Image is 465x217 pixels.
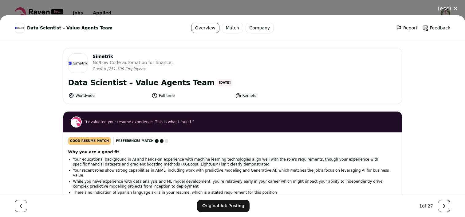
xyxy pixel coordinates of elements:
[68,150,397,154] h2: Why you are a good fit
[68,137,111,145] div: good resume match
[430,2,465,15] button: Close modal
[93,59,173,66] span: No/Low Code automation for finance.
[422,25,450,31] a: Feedback
[15,27,24,29] img: 89a45ae2f6698ee07235b8c44cd95478291923b412e83b309ff3cf41d953d559.svg
[107,67,145,71] li: /
[419,204,422,208] span: 1
[108,67,145,71] span: 251-500 Employees
[73,190,392,195] li: There's no indication of Spanish language skills in your resume, which is a stated requirement fo...
[217,79,232,86] span: [DATE]
[152,93,231,99] li: Full time
[68,78,215,88] h1: Data Scientist – Value Agents Team
[419,203,433,209] div: of 27
[191,23,219,33] a: Overview
[73,157,392,167] li: Your educational background in AI and hands-on experience with machine learning technologies alig...
[27,25,112,31] span: Data Scientist – Value Agents Team
[73,168,392,178] li: Your recent roles show strong capabilities in AI/ML, including work with predictive modeling and ...
[116,138,154,144] span: Preferences match
[73,179,392,189] li: While you have experience with data analysis and ML model development, you're relatively early in...
[93,53,173,59] span: Simetrik
[222,23,243,33] a: Match
[84,120,392,124] span: “I evaluated your resume experience. This is what I found.”
[396,25,417,31] a: Report
[246,23,274,33] a: Company
[69,62,88,65] img: 89a45ae2f6698ee07235b8c44cd95478291923b412e83b309ff3cf41d953d559.svg
[235,93,315,99] li: Remote
[93,67,107,71] li: Growth
[68,93,148,99] li: Worldwide
[197,200,250,212] a: Original Job Posting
